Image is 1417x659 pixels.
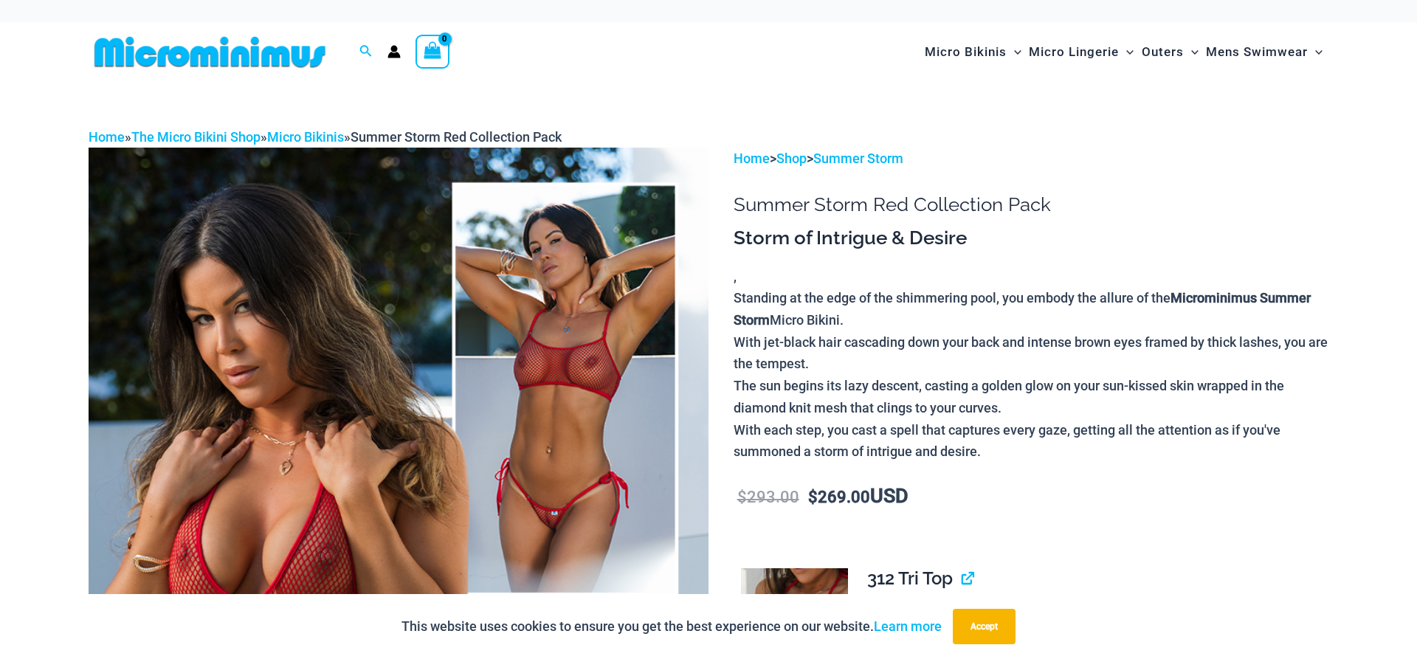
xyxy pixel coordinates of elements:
bdi: 293.00 [737,488,799,506]
a: OutersMenu ToggleMenu Toggle [1138,30,1202,75]
p: Standing at the edge of the shimmering pool, you embody the allure of the Micro Bikini. With jet-... [734,287,1328,463]
h3: Storm of Intrigue & Desire [734,226,1328,251]
span: Menu Toggle [1007,33,1021,71]
p: > > [734,148,1328,170]
span: Menu Toggle [1119,33,1134,71]
nav: Site Navigation [919,27,1328,77]
bdi: 269.00 [808,488,870,506]
a: View Shopping Cart, empty [416,35,449,69]
a: Micro LingerieMenu ToggleMenu Toggle [1025,30,1137,75]
span: Summer Storm Red Collection Pack [351,129,562,145]
span: Micro Bikinis [925,33,1007,71]
a: Search icon link [359,43,373,61]
a: Summer Storm [813,151,903,166]
span: Menu Toggle [1308,33,1323,71]
span: Menu Toggle [1184,33,1199,71]
a: Micro Bikinis [267,129,344,145]
span: 312 Tri Top [867,567,953,589]
p: This website uses cookies to ensure you get the best experience on our website. [401,615,942,638]
span: Mens Swimwear [1206,33,1308,71]
h1: Summer Storm Red Collection Pack [734,193,1328,216]
b: Microminimus Summer Storm [734,290,1311,328]
div: , [734,226,1328,463]
a: Learn more [874,618,942,634]
a: Home [734,151,770,166]
span: $ [808,488,818,506]
span: Outers [1142,33,1184,71]
a: Home [89,129,125,145]
a: Account icon link [387,45,401,58]
span: » » » [89,129,562,145]
a: The Micro Bikini Shop [131,129,261,145]
button: Accept [953,609,1016,644]
span: $ [737,488,747,506]
a: Shop [776,151,807,166]
span: Micro Lingerie [1029,33,1119,71]
a: Micro BikinisMenu ToggleMenu Toggle [921,30,1025,75]
a: Mens SwimwearMenu ToggleMenu Toggle [1202,30,1326,75]
p: USD [734,486,1328,508]
img: MM SHOP LOGO FLAT [89,35,331,69]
